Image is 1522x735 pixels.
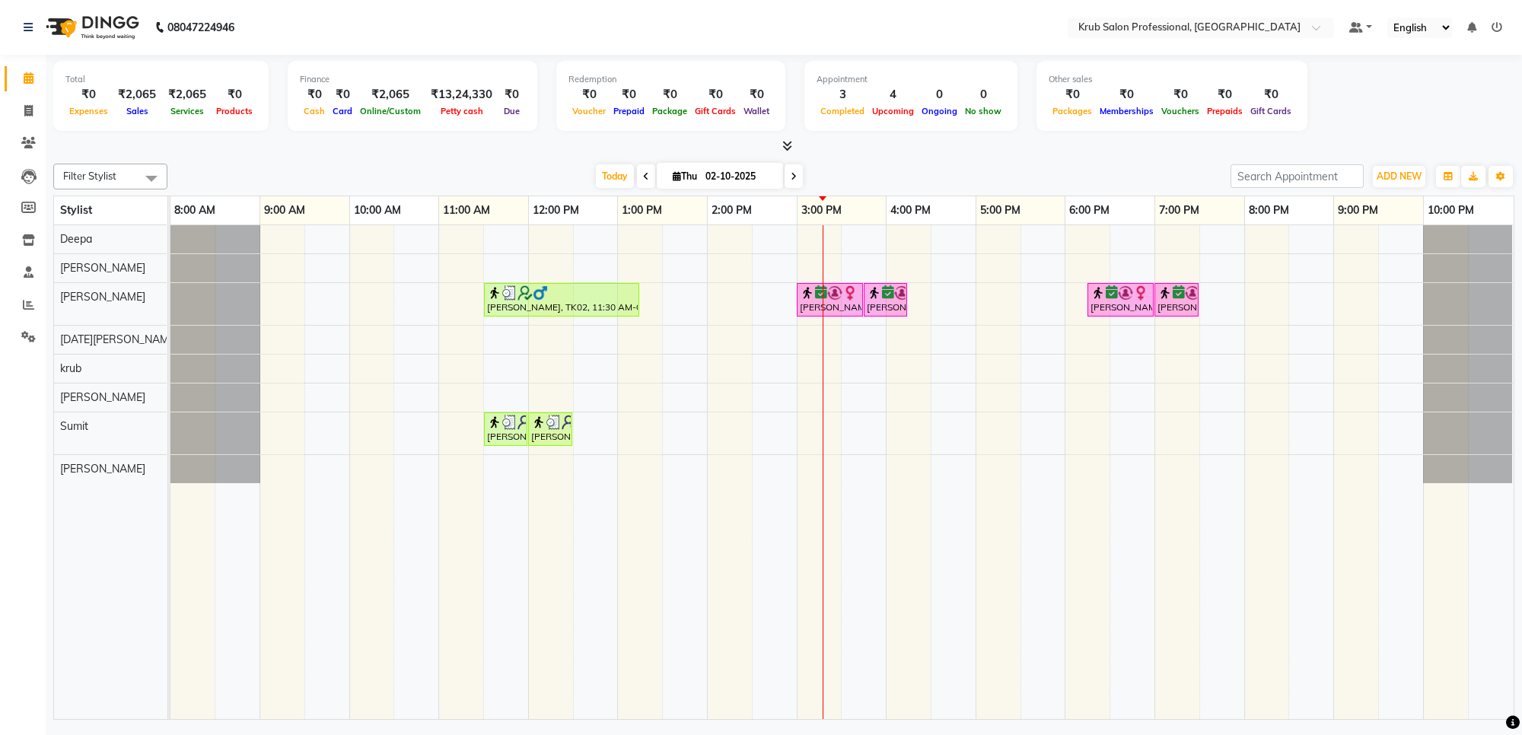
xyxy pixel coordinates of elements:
span: Card [329,106,356,116]
div: ₹0 [212,86,256,103]
div: [PERSON_NAME], TK04, 11:30 AM-12:00 PM, Experts Haircuts - [DEMOGRAPHIC_DATA] [PERSON_NAME] Trimming [486,415,526,444]
span: Vouchers [1157,106,1203,116]
span: Expenses [65,106,112,116]
div: ₹0 [1049,86,1096,103]
span: Filter Stylist [63,170,116,182]
span: [PERSON_NAME] [60,390,145,404]
span: [PERSON_NAME] [60,290,145,304]
a: 5:00 PM [976,199,1024,221]
a: 10:00 PM [1424,199,1478,221]
div: [PERSON_NAME], TK04, 12:00 PM-12:30 PM, Hair Cut [DEMOGRAPHIC_DATA] Student [530,415,571,444]
a: 6:00 PM [1065,199,1113,221]
span: Due [500,106,524,116]
span: Voucher [568,106,610,116]
span: No show [961,106,1005,116]
div: ₹2,065 [356,86,425,103]
div: ₹2,065 [162,86,212,103]
div: Redemption [568,73,773,86]
span: [PERSON_NAME] [60,261,145,275]
span: Package [648,106,691,116]
span: Sumit [60,419,88,433]
a: 1:00 PM [618,199,666,221]
div: ₹0 [610,86,648,103]
a: 9:00 AM [260,199,309,221]
span: Today [596,164,634,188]
a: 7:00 PM [1155,199,1203,221]
div: [PERSON_NAME], TK05, 06:15 PM-07:00 PM, Master Haircuts - [DEMOGRAPHIC_DATA] Master Stylish [1089,285,1152,314]
span: Gift Cards [1247,106,1295,116]
div: ₹0 [1096,86,1157,103]
span: Gift Cards [691,106,740,116]
span: Wallet [740,106,773,116]
span: Prepaids [1203,106,1247,116]
span: Packages [1049,106,1096,116]
span: [DATE][PERSON_NAME] [60,332,178,346]
div: [PERSON_NAME], TK05, 07:00 PM-07:30 PM, Experts Haircuts - [DEMOGRAPHIC_DATA] [PERSON_NAME] Styling [1156,285,1197,314]
div: ₹0 [329,86,356,103]
span: Ongoing [918,106,961,116]
span: [PERSON_NAME] [60,462,145,476]
div: ₹13,24,330 [425,86,498,103]
a: 4:00 PM [887,199,935,221]
a: 12:00 PM [529,199,583,221]
div: ₹0 [1247,86,1295,103]
span: Deepa [60,232,92,246]
span: Completed [817,106,868,116]
div: [PERSON_NAME], TK03, 03:00 PM-03:45 PM, Master Haircuts - [DEMOGRAPHIC_DATA] Master Stylish [798,285,861,314]
a: 11:00 AM [439,199,494,221]
div: 0 [961,86,1005,103]
a: 8:00 AM [170,199,219,221]
input: Search Appointment [1231,164,1364,188]
div: ₹0 [300,86,329,103]
span: Stylist [60,203,92,217]
div: 0 [918,86,961,103]
a: 8:00 PM [1245,199,1293,221]
span: Sales [123,106,152,116]
div: Total [65,73,256,86]
div: ₹0 [1203,86,1247,103]
div: ₹2,065 [112,86,162,103]
div: [PERSON_NAME], TK03, 03:45 PM-04:15 PM, Experts Haircuts - [DEMOGRAPHIC_DATA] [PERSON_NAME] Styling [865,285,906,314]
a: 9:00 PM [1334,199,1382,221]
span: Online/Custom [356,106,425,116]
input: 2025-10-02 [701,165,777,188]
span: Services [167,106,208,116]
div: Finance [300,73,525,86]
div: ₹0 [648,86,691,103]
div: ₹0 [1157,86,1203,103]
div: 4 [868,86,918,103]
div: ₹0 [740,86,773,103]
span: Prepaid [610,106,648,116]
div: ₹0 [568,86,610,103]
span: Products [212,106,256,116]
span: ADD NEW [1377,170,1422,182]
div: ₹0 [691,86,740,103]
b: 08047224946 [167,6,234,49]
span: Cash [300,106,329,116]
span: krub [60,361,81,375]
span: Upcoming [868,106,918,116]
div: ₹0 [498,86,525,103]
span: Memberships [1096,106,1157,116]
a: 10:00 AM [350,199,405,221]
span: Thu [669,170,701,182]
div: [PERSON_NAME], TK02, 11:30 AM-01:15 PM, Master Haircuts - [DEMOGRAPHIC_DATA] Master Stylish,Hair ... [486,285,638,314]
div: 3 [817,86,868,103]
div: Appointment [817,73,1005,86]
a: 3:00 PM [798,199,845,221]
div: Other sales [1049,73,1295,86]
span: Petty cash [437,106,487,116]
div: ₹0 [65,86,112,103]
img: logo [39,6,143,49]
button: ADD NEW [1373,166,1425,187]
a: 2:00 PM [708,199,756,221]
